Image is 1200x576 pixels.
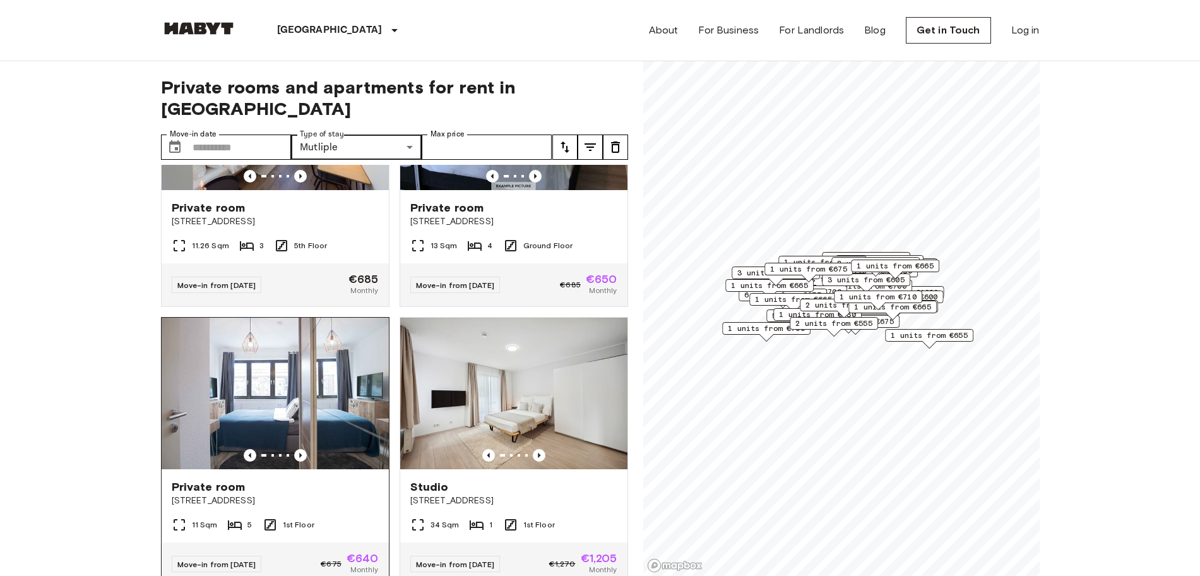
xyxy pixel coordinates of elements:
[855,259,932,270] span: 2 units from €545
[737,267,814,279] span: 3 units from €700
[410,495,617,507] span: [STREET_ADDRESS]
[348,273,379,285] span: €685
[192,519,218,531] span: 11 Sqm
[161,22,237,35] img: Habyt
[885,329,973,349] div: Map marker
[549,558,576,570] span: €1,270
[744,289,821,301] span: 6 units from €655
[764,286,841,297] span: 1 units from €700
[347,553,379,564] span: €640
[589,564,617,575] span: Monthly
[811,315,900,335] div: Map marker
[764,263,853,282] div: Map marker
[891,330,968,341] span: 1 units from €655
[822,252,910,272] div: Map marker
[161,38,389,307] a: Marketing picture of unit DE-04-037-023-01QPrevious imagePrevious imagePrivate room[STREET_ADDRES...
[161,76,628,119] span: Private rooms and apartments for rent in [GEOGRAPHIC_DATA]
[277,23,383,38] p: [GEOGRAPHIC_DATA]
[589,285,617,296] span: Monthly
[552,135,578,160] button: tune
[172,495,379,507] span: [STREET_ADDRESS]
[294,170,307,183] button: Previous image
[350,564,378,575] span: Monthly
[805,299,882,311] span: 2 units from €690
[834,291,922,310] div: Map marker
[779,23,844,38] a: For Landlords
[259,240,264,251] span: 3
[795,318,872,329] span: 2 units from €555
[822,273,910,293] div: Map marker
[824,280,912,299] div: Map marker
[300,129,344,140] label: Type of stay
[849,258,937,278] div: Map marker
[192,240,229,251] span: 11.26 Sqm
[170,129,217,140] label: Move-in date
[416,560,495,569] span: Move-in from [DATE]
[840,291,917,303] span: 1 units from €710
[400,318,627,469] img: Marketing picture of unit DE-04-070-006-01
[533,449,545,462] button: Previous image
[294,240,327,251] span: 5th Floor
[162,135,187,160] button: Choose date
[732,267,820,286] div: Map marker
[850,300,938,320] div: Map marker
[790,317,878,337] div: Map marker
[857,287,938,298] span: 9 units from €1020
[487,240,492,251] span: 4
[321,558,342,570] span: €675
[831,257,920,277] div: Map marker
[177,280,256,290] span: Move-in from [DATE]
[722,322,811,342] div: Map marker
[857,260,934,272] span: 1 units from €665
[162,318,389,469] img: Marketing picture of unit DE-04-042-001-02HF
[817,316,894,327] span: 2 units from €675
[172,215,379,228] span: [STREET_ADDRESS]
[779,309,856,320] span: 1 units from €530
[416,280,495,290] span: Move-in from [DATE]
[766,309,855,329] div: Map marker
[350,285,378,296] span: Monthly
[800,299,888,318] div: Map marker
[1011,23,1040,38] a: Log in
[850,291,943,310] div: Map marker
[431,129,465,140] label: Max price
[244,170,256,183] button: Previous image
[772,310,849,321] span: 5 units from €600
[560,279,581,291] span: €685
[864,23,886,38] a: Blog
[778,256,867,275] div: Map marker
[172,479,246,495] span: Private room
[773,308,862,328] div: Map marker
[410,200,484,215] span: Private room
[244,449,256,462] button: Previous image
[177,560,256,569] span: Move-in from [DATE]
[728,323,805,334] span: 1 units from €700
[247,519,252,531] span: 5
[835,255,924,275] div: Map marker
[854,301,931,313] span: 1 units from €665
[586,273,617,285] span: €650
[851,260,939,279] div: Map marker
[851,286,944,306] div: Map marker
[400,38,628,307] a: Marketing picture of unit DE-04-038-001-03HFPrevious imagePrevious imagePrivate room[STREET_ADDRE...
[291,135,422,160] div: Mutliple
[828,274,905,285] span: 3 units from €605
[283,519,314,531] span: 1st Floor
[725,279,814,299] div: Map marker
[759,285,847,305] div: Map marker
[523,240,573,251] span: Ground Floor
[837,258,914,269] span: 2 units from €685
[739,289,827,308] div: Map marker
[529,170,542,183] button: Previous image
[856,291,937,303] span: 15 units from €600
[410,215,617,228] span: [STREET_ADDRESS]
[784,256,861,268] span: 1 units from €685
[410,479,449,495] span: Studio
[755,294,832,305] span: 1 units from €665
[731,280,808,291] span: 1 units from €665
[770,263,847,275] span: 1 units from €675
[294,449,307,462] button: Previous image
[431,240,458,251] span: 13 Sqm
[431,519,460,531] span: 34 Sqm
[647,558,703,573] a: Mapbox logo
